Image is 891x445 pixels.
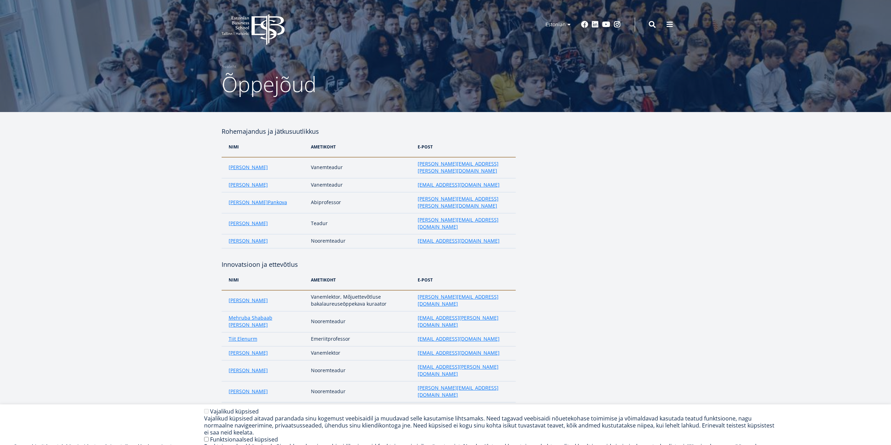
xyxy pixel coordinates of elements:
[614,21,621,28] a: Instagram
[222,63,236,70] a: Avaleht
[229,297,268,304] a: [PERSON_NAME]
[229,237,268,244] a: [PERSON_NAME]
[602,21,610,28] a: Youtube
[210,436,278,443] label: Funktsionaalsed küpsised
[414,137,515,157] th: e-post
[592,21,599,28] a: Linkedin
[307,360,414,381] td: Nooremteadur
[229,321,268,328] a: [PERSON_NAME]
[418,363,508,377] a: [EMAIL_ADDRESS][PERSON_NAME][DOMAIN_NAME]
[418,293,508,307] a: [PERSON_NAME][EMAIL_ADDRESS][DOMAIN_NAME]
[222,70,316,98] span: Õppejõud
[229,335,257,342] a: Tiit Elenurm
[418,335,500,342] a: [EMAIL_ADDRESS][DOMAIN_NAME]
[307,234,414,248] td: Nooremteadur
[229,349,268,356] a: [PERSON_NAME]
[229,367,268,374] a: [PERSON_NAME]
[418,181,500,188] a: [EMAIL_ADDRESS][DOMAIN_NAME]
[418,237,500,244] a: [EMAIL_ADDRESS][DOMAIN_NAME]
[307,311,414,332] td: Nooremteadur
[307,137,414,157] th: Ametikoht
[307,332,414,346] td: Emeriitprofessor
[229,388,268,395] a: [PERSON_NAME]
[222,137,308,157] th: NIMi
[229,220,268,227] a: [PERSON_NAME]
[418,384,508,398] a: [PERSON_NAME][EMAIL_ADDRESS][DOMAIN_NAME]
[418,349,500,356] a: [EMAIL_ADDRESS][DOMAIN_NAME]
[210,408,259,415] label: Vajalikud küpsised
[307,290,414,311] td: Vanemlektor, Mõjuettevõtluse bakalaureuseōppekava kuraator
[418,216,508,230] a: [PERSON_NAME][EMAIL_ADDRESS][DOMAIN_NAME]
[307,157,414,178] td: Vanemteadur
[222,126,516,137] h4: Rohemajandus ja jätkusuutlikkus
[414,270,515,290] th: e-post
[307,346,414,360] td: Vanemlektor
[307,213,414,234] td: Teadur
[307,192,414,213] td: Abiprofessor
[307,270,414,290] th: Ametikoht
[204,415,776,436] div: Vajalikud küpsised aitavad parandada sinu kogemust veebisaidil ja muudavad selle kasutamise lihts...
[222,270,308,290] th: NIMi
[222,259,516,270] h4: Innovatsioon ja ettevõtlus
[307,381,414,402] td: Nooremteadur
[418,195,508,209] a: [PERSON_NAME][EMAIL_ADDRESS][PERSON_NAME][DOMAIN_NAME]
[418,314,508,328] a: [EMAIL_ADDRESS][PERSON_NAME][DOMAIN_NAME]
[307,178,414,192] td: Vanemteadur
[229,181,268,188] a: [PERSON_NAME]
[418,160,508,174] a: [PERSON_NAME][EMAIL_ADDRESS][PERSON_NAME][DOMAIN_NAME]
[229,199,268,206] a: [PERSON_NAME]
[229,164,268,171] a: [PERSON_NAME]
[229,314,272,321] a: Mehruba Shabaab
[581,21,588,28] a: Facebook
[268,199,287,206] a: Pankova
